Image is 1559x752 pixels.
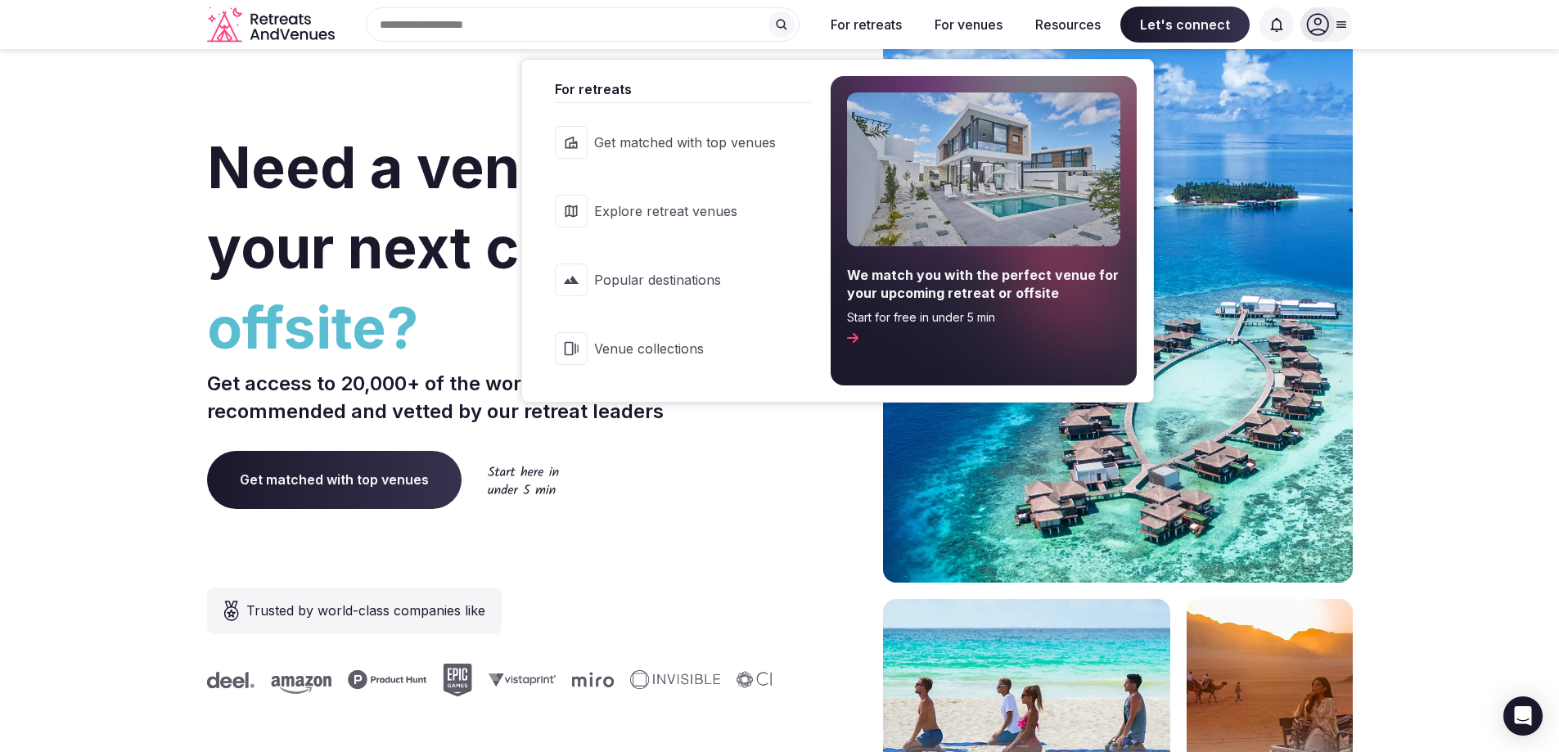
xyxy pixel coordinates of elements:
[594,271,776,289] span: Popular destinations
[441,664,471,696] svg: Epic Games company logo
[847,309,1120,326] span: Start for free in under 5 min
[207,133,745,282] span: Need a venue for your next company
[538,247,810,313] a: Popular destinations
[594,202,776,220] span: Explore retreat venues
[207,7,338,43] svg: Retreats and Venues company logo
[538,178,810,244] a: Explore retreat venues
[629,670,719,690] svg: Invisible company logo
[594,133,776,151] span: Get matched with top venues
[847,266,1120,303] span: We match you with the perfect venue for your upcoming retreat or offsite
[538,110,810,175] a: Get matched with top venues
[488,466,559,494] img: Start here in under 5 min
[818,7,915,43] button: For retreats
[847,92,1120,246] img: For retreats
[921,7,1016,43] button: For venues
[538,316,810,381] a: Venue collections
[487,673,554,687] svg: Vistaprint company logo
[831,76,1137,385] a: We match you with the perfect venue for your upcoming retreat or offsiteStart for free in under 5...
[246,601,485,620] span: Trusted by world-class companies like
[205,672,253,688] svg: Deel company logo
[1120,7,1250,43] span: Let's connect
[207,7,338,43] a: Visit the homepage
[1022,7,1114,43] button: Resources
[555,79,810,99] span: For retreats
[1503,696,1543,736] div: Open Intercom Messenger
[207,451,462,508] a: Get matched with top venues
[594,340,776,358] span: Venue collections
[207,288,773,368] span: offsite?
[570,672,612,687] svg: Miro company logo
[207,370,773,425] p: Get access to 20,000+ of the world's top retreat venues recommended and vetted by our retreat lea...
